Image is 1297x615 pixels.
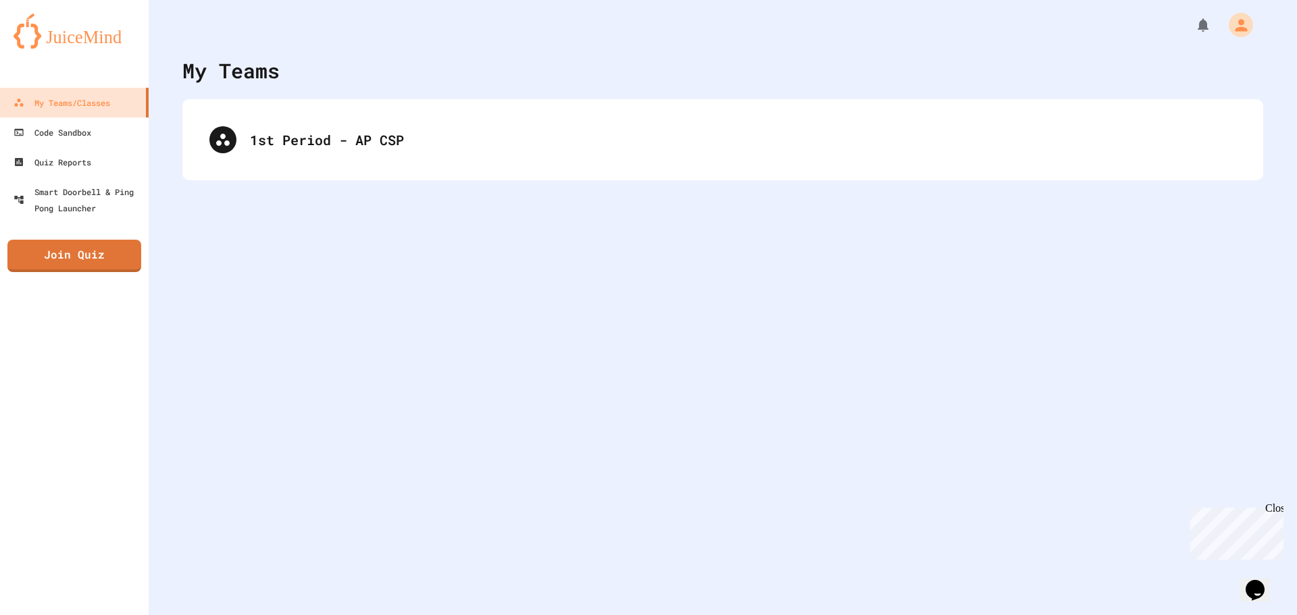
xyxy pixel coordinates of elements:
div: My Notifications [1170,14,1215,36]
iframe: chat widget [1240,561,1283,601]
div: 1st Period - AP CSP [196,113,1250,167]
div: Quiz Reports [14,154,91,170]
div: My Teams/Classes [14,95,110,111]
a: Join Quiz [7,240,141,272]
iframe: chat widget [1185,502,1283,560]
div: My Teams [182,55,280,86]
div: Chat with us now!Close [5,5,93,86]
div: Smart Doorbell & Ping Pong Launcher [14,184,143,216]
div: Code Sandbox [14,124,91,140]
div: My Account [1215,9,1256,41]
img: logo-orange.svg [14,14,135,49]
div: 1st Period - AP CSP [250,130,1236,150]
